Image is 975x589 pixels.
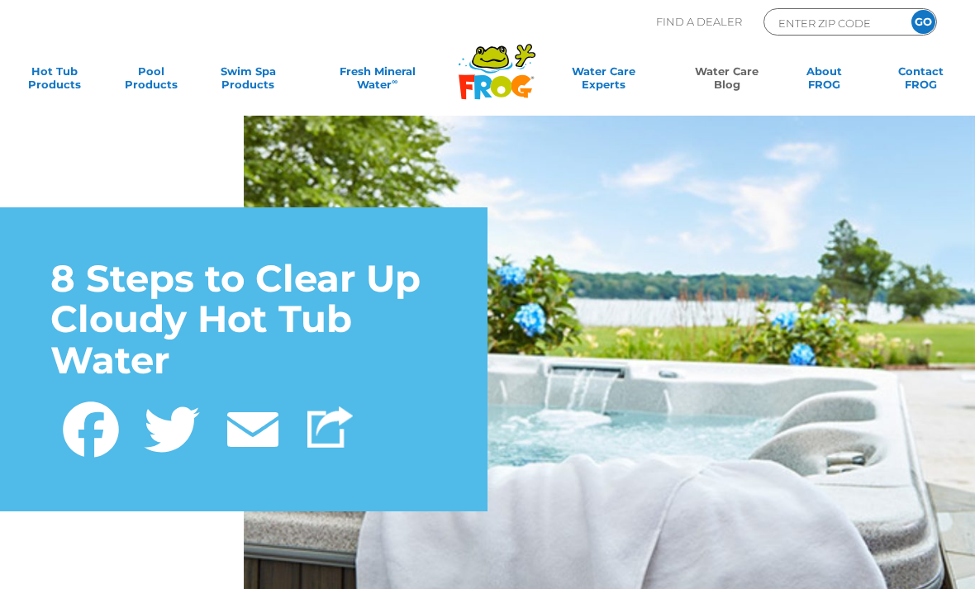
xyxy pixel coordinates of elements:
a: ContactFROG [883,64,958,97]
a: PoolProducts [113,64,188,97]
a: Twitter [131,392,212,461]
h1: 8 Steps to Clear Up Cloudy Hot Tub Water [50,258,437,381]
a: Facebook [50,392,131,461]
a: Fresh MineralWater∞ [307,64,448,97]
input: GO [911,10,935,34]
sup: ∞ [392,77,397,86]
img: Share [307,406,353,448]
a: AboutFROG [787,64,862,97]
input: Zip Code Form [777,13,888,32]
p: Find A Dealer [656,8,742,36]
a: Hot TubProducts [17,64,92,97]
a: Water CareBlog [689,64,764,97]
a: Email [212,392,293,461]
a: Swim SpaProducts [211,64,286,97]
a: Water CareExperts [540,64,668,97]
